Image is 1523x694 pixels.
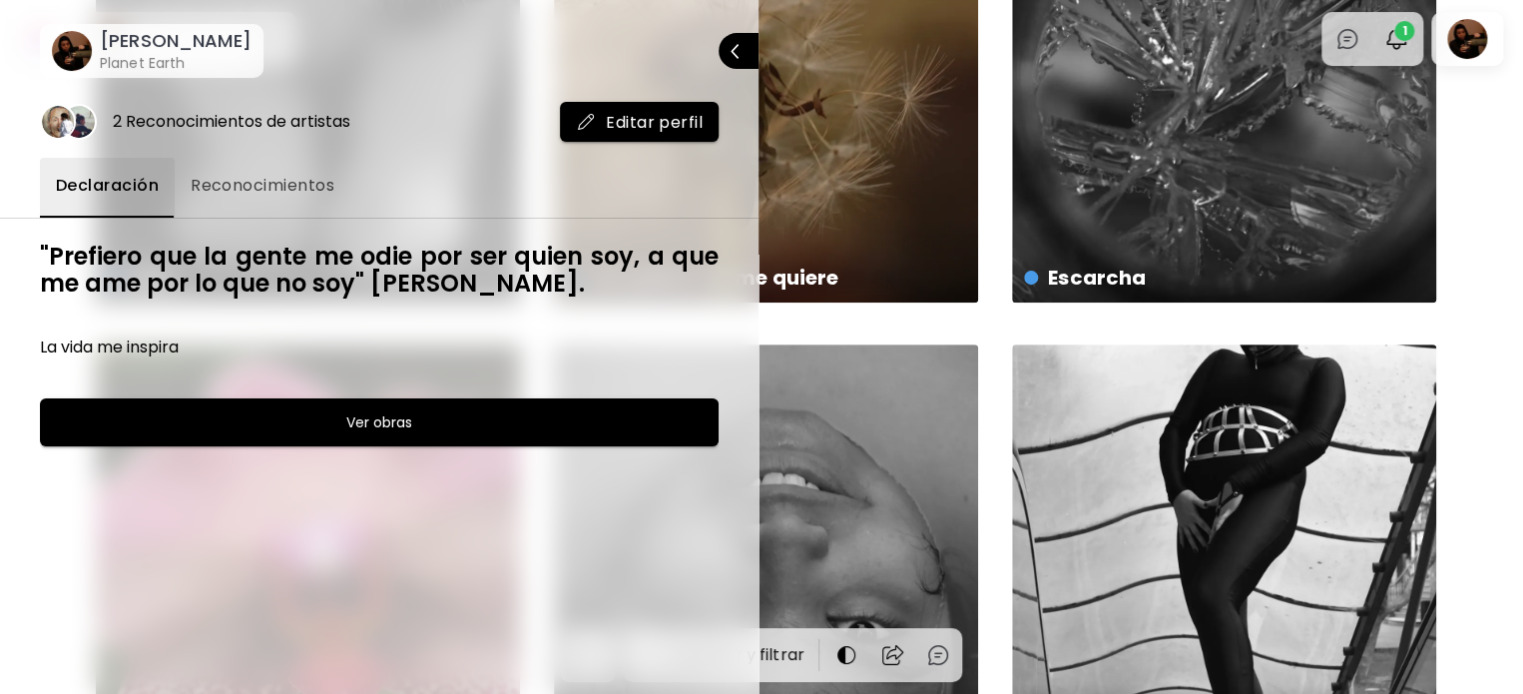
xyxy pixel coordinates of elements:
[346,410,412,434] h6: Ver obras
[56,174,159,198] span: Declaración
[40,243,719,297] h6: "Prefiero que la gente me odie por ser quien soy, a que me ame por lo que no soy" [PERSON_NAME].
[576,112,703,133] span: Editar perfil
[100,53,252,73] h6: Planet Earth
[560,102,719,142] button: mailEditar perfil
[40,398,719,446] button: Ver obras
[191,174,334,198] span: Reconocimientos
[100,29,252,53] h6: [PERSON_NAME]
[40,337,719,358] h6: La vida me inspira
[113,111,350,133] div: 2 Reconocimientos de artistas
[576,112,596,132] img: mail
